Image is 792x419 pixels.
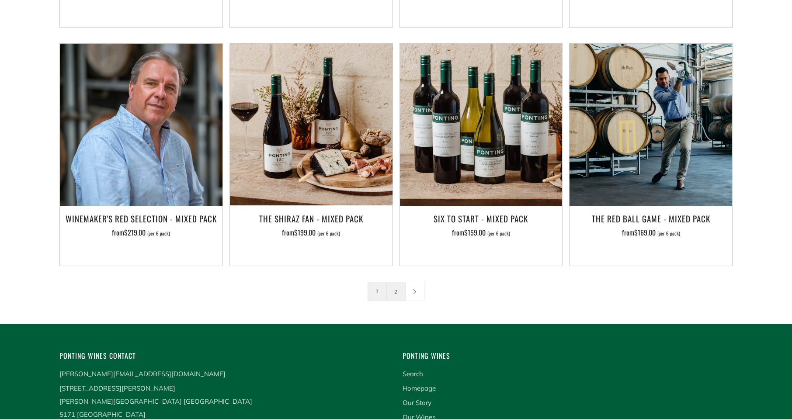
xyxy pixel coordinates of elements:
[403,350,733,362] h4: Ponting Wines
[59,350,389,362] h4: Ponting Wines Contact
[234,211,388,226] h3: The Shiraz Fan - Mixed Pack
[574,211,728,226] h3: The Red Ball Game - Mixed Pack
[403,398,431,407] a: Our Story
[282,227,340,238] span: from
[60,211,222,255] a: Winemaker's Red Selection - Mixed Pack from$219.00 (per 6 pack)
[464,227,486,238] span: $159.00
[657,231,680,236] span: (per 6 pack)
[622,227,680,238] span: from
[64,211,218,226] h3: Winemaker's Red Selection - Mixed Pack
[124,227,146,238] span: $219.00
[403,384,436,392] a: Homepage
[387,282,405,301] a: 2
[112,227,170,238] span: from
[230,211,393,255] a: The Shiraz Fan - Mixed Pack from$199.00 (per 6 pack)
[317,231,340,236] span: (per 6 pack)
[59,370,226,378] a: [PERSON_NAME][EMAIL_ADDRESS][DOMAIN_NAME]
[400,211,563,255] a: Six To Start - Mixed Pack from$159.00 (per 6 pack)
[404,211,558,226] h3: Six To Start - Mixed Pack
[634,227,656,238] span: $169.00
[403,370,423,378] a: Search
[452,227,510,238] span: from
[487,231,510,236] span: (per 6 pack)
[570,211,732,255] a: The Red Ball Game - Mixed Pack from$169.00 (per 6 pack)
[368,282,387,301] span: 1
[147,231,170,236] span: (per 6 pack)
[294,227,316,238] span: $199.00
